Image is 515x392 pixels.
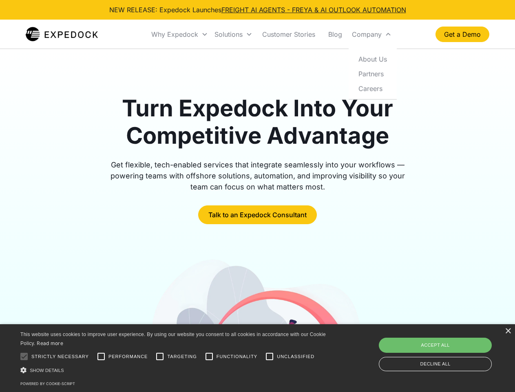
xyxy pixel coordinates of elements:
[148,20,211,48] div: Why Expedock
[352,51,393,66] a: About Us
[221,6,406,14] a: FREIGHT AI AGENTS - FREYA & AI OUTLOOK AUTOMATION
[352,30,382,38] div: Company
[30,368,64,373] span: Show details
[214,30,243,38] div: Solutions
[256,20,322,48] a: Customer Stories
[217,353,257,360] span: Functionality
[20,381,75,386] a: Powered by cookie-script
[322,20,349,48] a: Blog
[167,353,197,360] span: Targeting
[101,159,414,192] div: Get flexible, tech-enabled services that integrate seamlessly into your workflows — powering team...
[349,20,395,48] div: Company
[109,5,406,15] div: NEW RELEASE: Expedock Launches
[20,332,326,347] span: This website uses cookies to improve user experience. By using our website you consent to all coo...
[198,205,317,224] a: Talk to an Expedock Consultant
[101,95,414,149] h1: Turn Expedock Into Your Competitive Advantage
[151,30,198,38] div: Why Expedock
[37,340,63,346] a: Read more
[435,27,489,42] a: Get a Demo
[352,81,393,96] a: Careers
[31,353,89,360] span: Strictly necessary
[379,304,515,392] iframe: Chat Widget
[26,26,98,42] img: Expedock Logo
[211,20,256,48] div: Solutions
[352,66,393,81] a: Partners
[349,48,397,99] nav: Company
[108,353,148,360] span: Performance
[20,366,329,374] div: Show details
[26,26,98,42] a: home
[277,353,314,360] span: Unclassified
